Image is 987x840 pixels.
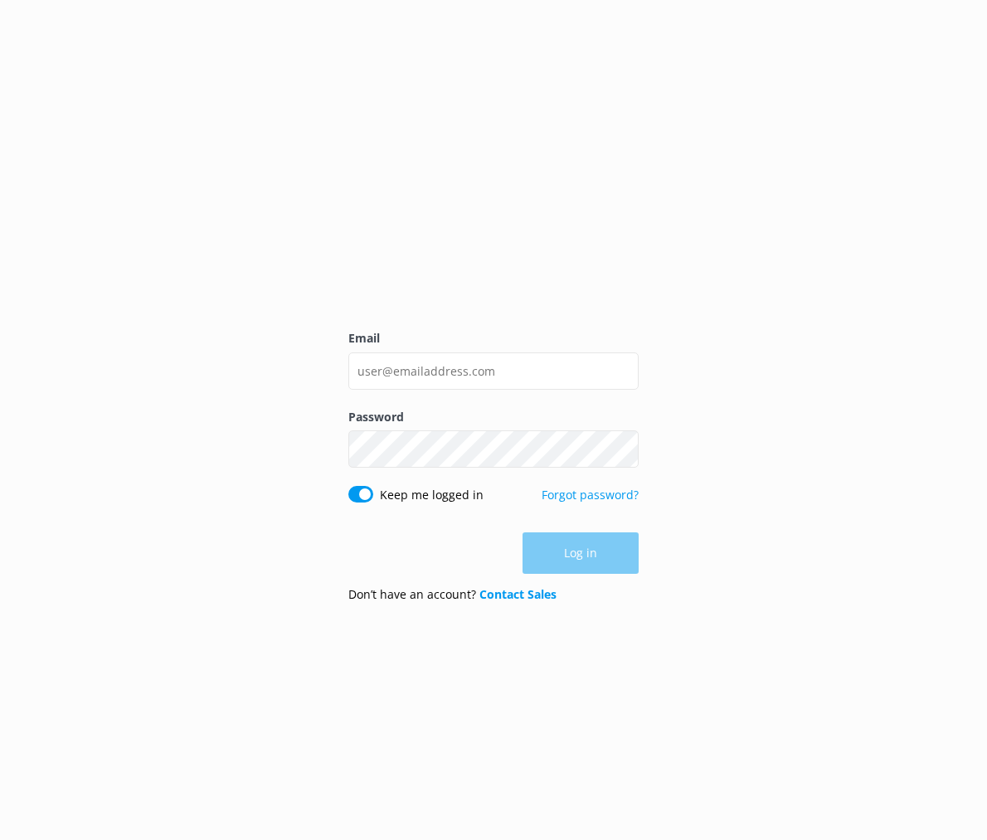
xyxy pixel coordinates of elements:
label: Keep me logged in [380,486,484,504]
button: Show password [605,433,639,466]
p: Don’t have an account? [348,585,557,604]
a: Contact Sales [479,586,557,602]
input: user@emailaddress.com [348,352,639,390]
a: Forgot password? [542,487,639,503]
label: Password [348,408,639,426]
label: Email [348,329,639,347]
